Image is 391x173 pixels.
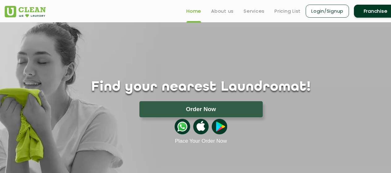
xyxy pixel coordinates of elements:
[139,101,263,117] button: Order Now
[212,119,227,134] img: playstoreicon.png
[244,7,265,15] a: Services
[193,119,209,134] img: apple-icon.png
[175,138,227,144] a: Place Your Order Now
[211,7,234,15] a: About us
[306,5,349,18] a: Login/Signup
[175,119,190,134] img: whatsappicon.png
[5,6,46,17] img: UClean Laundry and Dry Cleaning
[186,7,201,15] a: Home
[274,7,301,15] a: Pricing List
